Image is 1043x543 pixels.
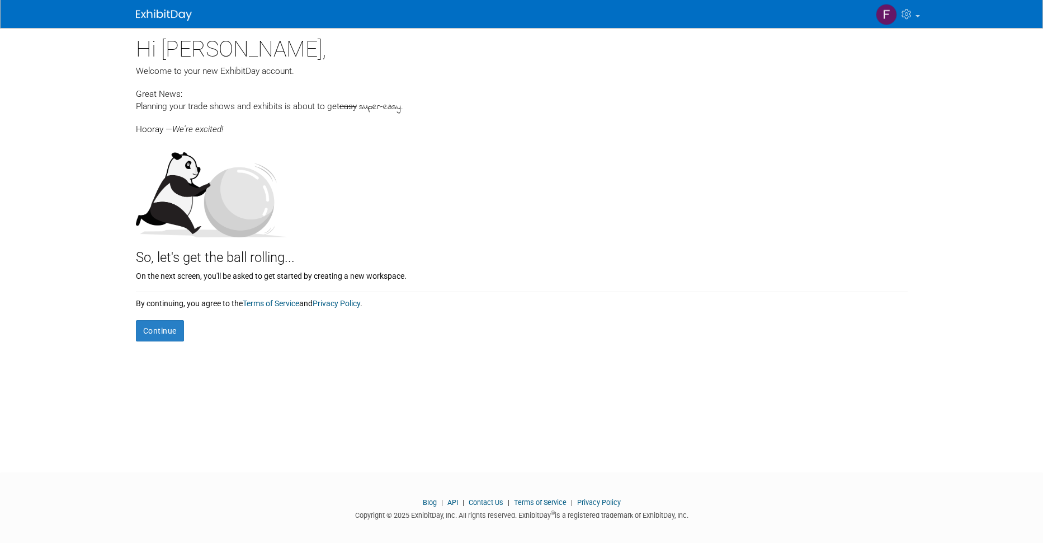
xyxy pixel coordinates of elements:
[243,299,299,308] a: Terms of Service
[136,100,908,114] div: Planning your trade shows and exhibits is about to get .
[577,498,621,507] a: Privacy Policy
[136,320,184,341] button: Continue
[423,498,437,507] a: Blog
[136,268,908,282] div: On the next screen, you'll be asked to get started by creating a new workspace.
[359,101,401,114] span: super-easy
[136,28,908,65] div: Hi [PERSON_NAME],
[339,101,357,111] span: easy
[136,114,908,135] div: Hooray —
[136,292,908,309] div: By continuing, you agree to the and .
[505,498,512,507] span: |
[438,498,446,507] span: |
[460,498,467,507] span: |
[469,498,503,507] a: Contact Us
[514,498,567,507] a: Terms of Service
[172,124,223,134] span: We're excited!
[551,510,555,516] sup: ®
[568,498,575,507] span: |
[136,65,908,77] div: Welcome to your new ExhibitDay account.
[313,299,360,308] a: Privacy Policy
[136,10,192,21] img: ExhibitDay
[447,498,458,507] a: API
[876,4,897,25] img: franck TOUNEKEU
[136,141,287,237] img: Let's get the ball rolling
[136,87,908,100] div: Great News:
[136,237,908,268] div: So, let's get the ball rolling...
